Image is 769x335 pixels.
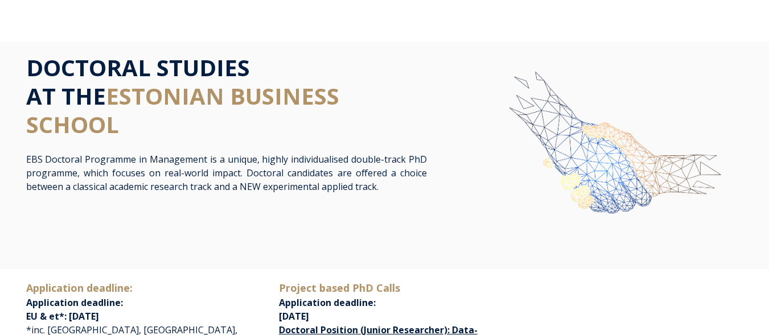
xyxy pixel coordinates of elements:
[468,53,743,266] img: img-ebs-hand
[26,310,99,322] span: EU & et*: [DATE]
[279,281,400,295] span: Project based PhD Calls
[26,296,123,309] span: Application deadline:
[26,152,427,193] p: EBS Doctoral Programme in Management is a unique, highly individualised double-track PhD programm...
[279,282,400,309] span: Application deadline:
[26,80,339,140] span: ESTONIAN BUSINESS SCHOOL
[26,53,427,139] h1: DOCTORAL STUDIES AT THE
[279,310,309,322] span: [DATE]
[26,281,133,295] span: Application deadline:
